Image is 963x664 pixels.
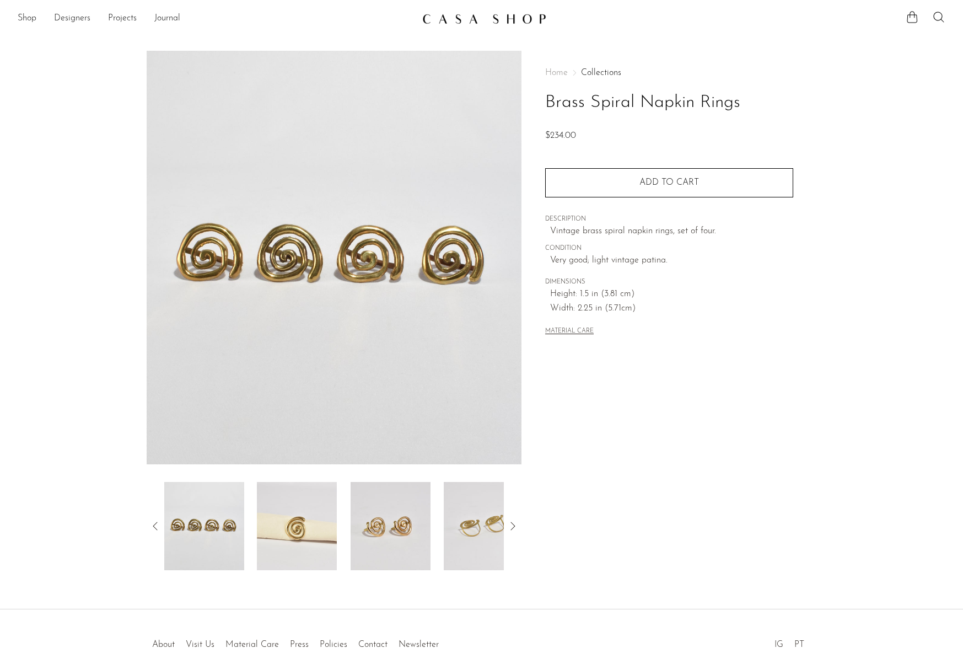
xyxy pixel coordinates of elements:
[550,224,793,239] p: Vintage brass spiral napkin rings, set of four.
[545,244,793,254] span: CONDITION
[351,482,431,570] img: Brass Spiral Napkin Rings
[257,482,337,570] img: Brass Spiral Napkin Rings
[774,640,783,649] a: IG
[225,640,279,649] a: Material Care
[152,640,175,649] a: About
[320,640,347,649] a: Policies
[545,277,793,287] span: DIMENSIONS
[545,131,576,140] span: $234.00
[164,482,244,570] img: Brass Spiral Napkin Rings
[545,215,793,224] span: DESCRIPTION
[18,12,36,26] a: Shop
[550,254,793,268] span: Very good; light vintage patina.
[550,287,793,302] span: Height: 1.5 in (3.81 cm)
[545,68,793,77] nav: Breadcrumbs
[18,9,413,28] ul: NEW HEADER MENU
[794,640,804,649] a: PT
[18,9,413,28] nav: Desktop navigation
[545,168,793,197] button: Add to cart
[290,640,309,649] a: Press
[545,68,568,77] span: Home
[769,631,810,652] ul: Social Medias
[444,482,524,570] img: Brass Spiral Napkin Rings
[54,12,90,26] a: Designers
[147,631,444,652] ul: Quick links
[154,12,180,26] a: Journal
[108,12,137,26] a: Projects
[639,178,699,187] span: Add to cart
[147,51,522,464] img: Brass Spiral Napkin Rings
[358,640,388,649] a: Contact
[186,640,214,649] a: Visit Us
[545,89,793,117] h1: Brass Spiral Napkin Rings
[545,328,594,336] button: MATERIAL CARE
[581,68,621,77] a: Collections
[550,302,793,316] span: Width: 2.25 in (5.71cm)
